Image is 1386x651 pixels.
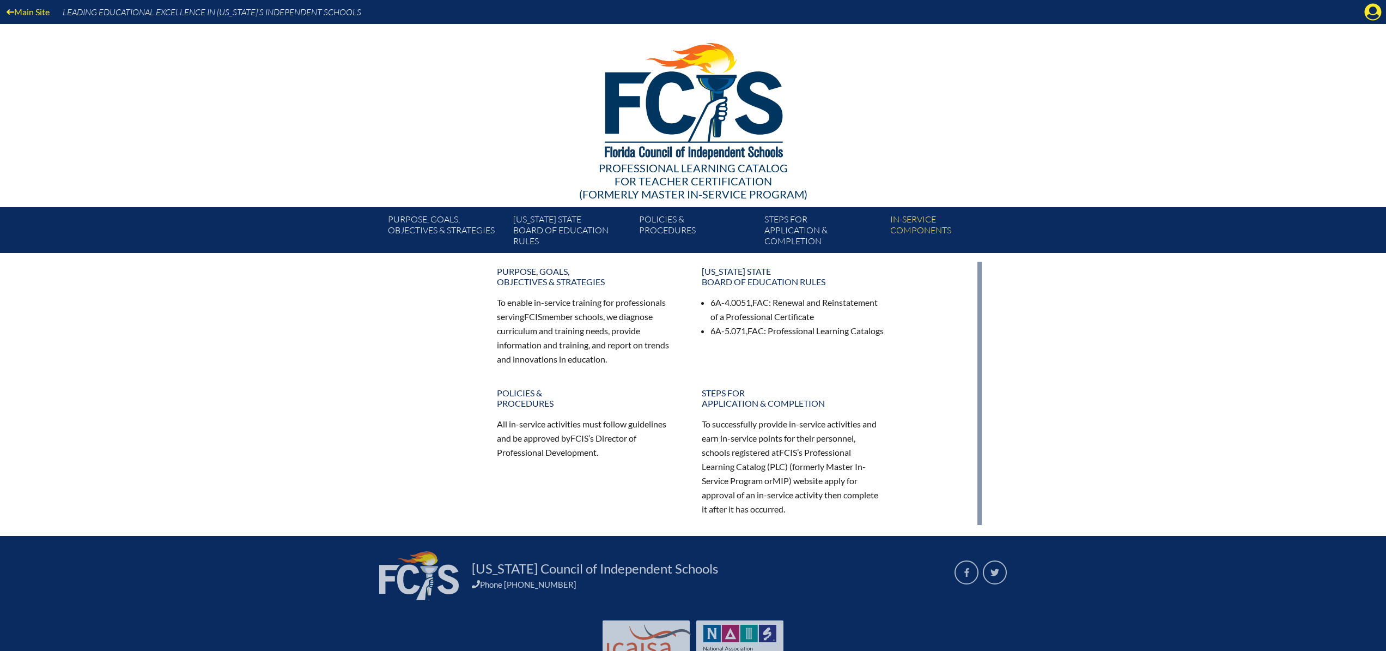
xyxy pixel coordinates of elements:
svg: Manage account [1364,3,1382,21]
img: FCISlogo221.eps [581,24,806,173]
a: [US_STATE] Council of Independent Schools [467,560,722,577]
a: Main Site [2,4,54,19]
a: [US_STATE] StateBoard of Education rules [509,212,634,253]
a: Purpose, goals,objectives & strategies [490,262,686,291]
a: Purpose, goals,objectives & strategies [384,212,509,253]
span: for Teacher Certification [615,174,772,188]
span: FCIS [779,447,797,457]
a: Policies &Procedures [490,383,686,413]
p: To successfully provide in-service activities and earn in-service points for their personnel, sch... [702,417,885,516]
span: PLC [770,461,785,472]
img: FCIS_logo_white [379,551,459,600]
a: In-servicecomponents [886,212,1011,253]
span: FAC [752,297,769,308]
a: [US_STATE] StateBoard of Education rules [695,262,891,291]
a: Policies &Procedures [635,212,760,253]
li: 6A-4.0051, : Renewal and Reinstatement of a Professional Certificate [710,296,885,324]
div: Professional Learning Catalog (formerly Master In-service Program) [379,161,1007,201]
span: FAC [747,325,764,336]
span: FCIS [570,433,588,443]
a: Steps forapplication & completion [760,212,885,253]
a: Steps forapplication & completion [695,383,891,413]
span: FCIS [524,311,542,322]
p: To enable in-service training for professionals serving member schools, we diagnose curriculum an... [497,296,680,366]
li: 6A-5.071, : Professional Learning Catalogs [710,324,885,338]
p: All in-service activities must follow guidelines and be approved by ’s Director of Professional D... [497,417,680,460]
span: MIP [773,475,789,486]
div: Phone [PHONE_NUMBER] [472,580,941,589]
